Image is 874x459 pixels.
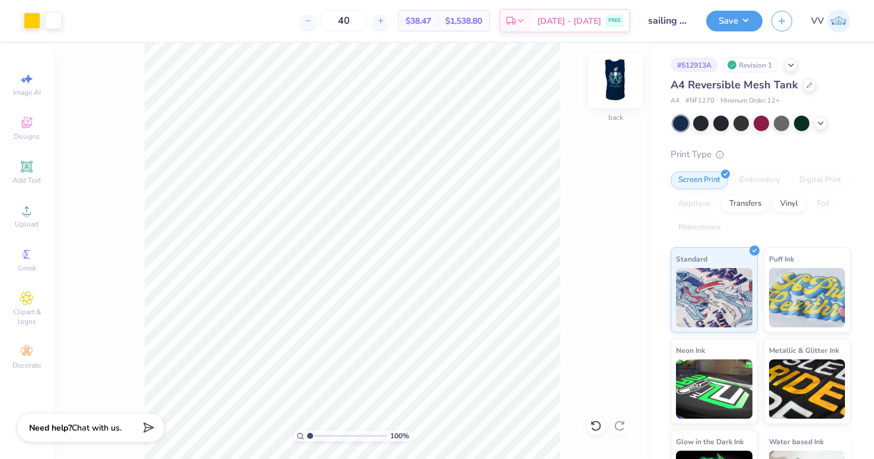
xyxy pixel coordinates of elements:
[390,431,409,441] span: 100 %
[724,58,779,72] div: Revision 1
[706,11,763,31] button: Save
[773,195,806,213] div: Vinyl
[321,10,367,31] input: – –
[671,96,680,106] span: A4
[608,17,621,25] span: FREE
[13,88,41,97] span: Image AI
[720,96,780,106] span: Minimum Order: 12 +
[676,344,705,356] span: Neon Ink
[722,195,769,213] div: Transfers
[769,268,846,327] img: Puff Ink
[769,359,846,419] img: Metallic & Glitter Ink
[671,219,728,237] div: Rhinestones
[671,171,728,189] div: Screen Print
[685,96,714,106] span: # NF1270
[537,15,601,27] span: [DATE] - [DATE]
[671,148,850,161] div: Print Type
[608,112,623,123] div: back
[811,14,824,28] span: VV
[14,132,40,141] span: Designs
[676,253,707,265] span: Standard
[639,9,697,33] input: Untitled Design
[811,9,850,33] a: VV
[72,422,122,434] span: Chat with us.
[6,307,47,326] span: Clipart & logos
[671,195,718,213] div: Applique
[769,435,824,448] span: Water based Ink
[671,58,718,72] div: # 512913A
[769,253,794,265] span: Puff Ink
[769,344,839,356] span: Metallic & Glitter Ink
[445,15,482,27] span: $1,538.80
[12,361,41,370] span: Decorate
[732,171,788,189] div: Embroidery
[592,57,639,104] img: back
[15,219,39,229] span: Upload
[12,176,41,185] span: Add Text
[792,171,849,189] div: Digital Print
[676,268,752,327] img: Standard
[676,359,752,419] img: Neon Ink
[827,9,850,33] img: Via Villanueva
[29,422,72,434] strong: Need help?
[406,15,431,27] span: $38.47
[809,195,837,213] div: Foil
[18,263,36,273] span: Greek
[671,78,798,92] span: A4 Reversible Mesh Tank
[676,435,744,448] span: Glow in the Dark Ink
